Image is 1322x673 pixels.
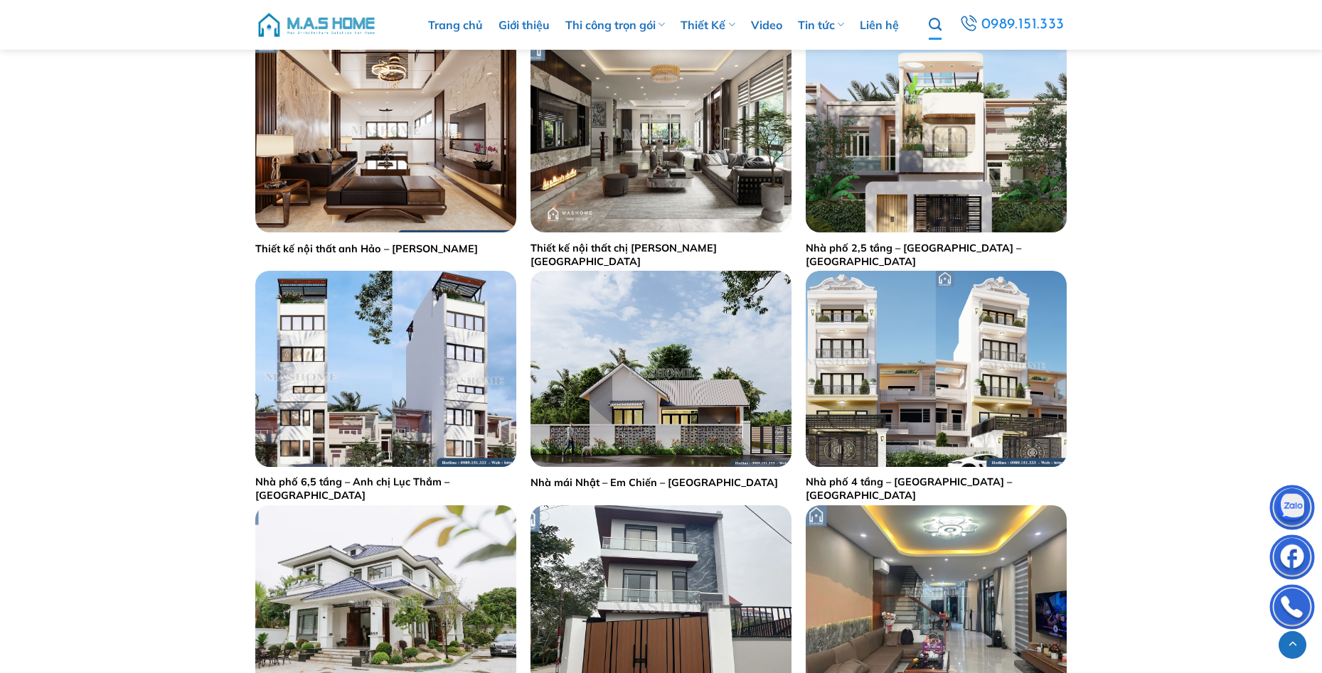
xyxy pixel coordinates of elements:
img: Thiết kế nhà phố anh Thao - Hải Dương | MasHome [806,37,1067,232]
img: Thiết kế nhà phố anh chị Lục Thắm - Hà Đông | MasHome [255,271,516,466]
img: Thiết kế nội thất chị Lý - Hưng Yên | MasHome [531,37,791,232]
a: Video [751,4,782,46]
a: Trang chủ [428,4,483,46]
a: Nhà phố 6,5 tầng – Anh chị Lục Thắm – [GEOGRAPHIC_DATA] [255,475,516,502]
span: 0989.151.333 [981,13,1065,37]
a: Tin tức [798,4,844,46]
a: Giới thiệu [499,4,550,46]
img: Facebook [1271,538,1313,581]
img: M.A.S HOME – Tổng Thầu Thiết Kế Và Xây Nhà Trọn Gói [256,4,377,46]
a: Thiết Kế [681,4,735,46]
img: Thiết kế nhà phố chị Lợi - Long Biên | MasHome [806,271,1067,466]
a: 0989.151.333 [957,12,1066,38]
a: Lên đầu trang [1279,631,1306,659]
a: Liên hệ [860,4,899,46]
a: Nhà phố 2,5 tầng – [GEOGRAPHIC_DATA] – [GEOGRAPHIC_DATA] [806,242,1067,268]
a: Tìm kiếm [929,10,942,40]
a: Nhà phố 4 tầng – [GEOGRAPHIC_DATA] – [GEOGRAPHIC_DATA] [806,475,1067,502]
img: Zalo [1271,488,1313,531]
img: Phone [1271,588,1313,630]
a: Thiết kế nội thất chị [PERSON_NAME][GEOGRAPHIC_DATA] [531,242,791,268]
img: Thiết kế nội thất anh Hảo - Nguyễn Trãi | MasHome [255,37,516,232]
a: Thiết kế nội thất anh Hảo – [PERSON_NAME] [255,242,478,256]
a: Thi công trọn gói [565,4,665,46]
img: Nhà mái Nhật - Em Chiến - Thái Bình | MasHome [531,271,791,466]
a: Nhà mái Nhật – Em Chiến – [GEOGRAPHIC_DATA] [531,476,778,490]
